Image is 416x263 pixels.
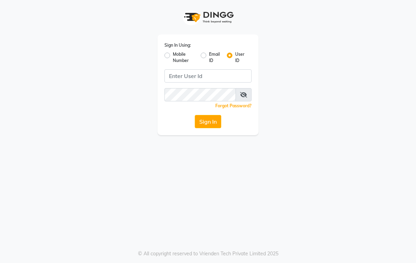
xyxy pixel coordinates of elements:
[180,7,236,28] img: logo1.svg
[164,88,236,101] input: Username
[164,42,191,48] label: Sign In Using:
[164,69,252,83] input: Username
[195,115,221,128] button: Sign In
[215,103,252,108] a: Forgot Password?
[235,51,246,64] label: User ID
[173,51,195,64] label: Mobile Number
[209,51,221,64] label: Email ID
